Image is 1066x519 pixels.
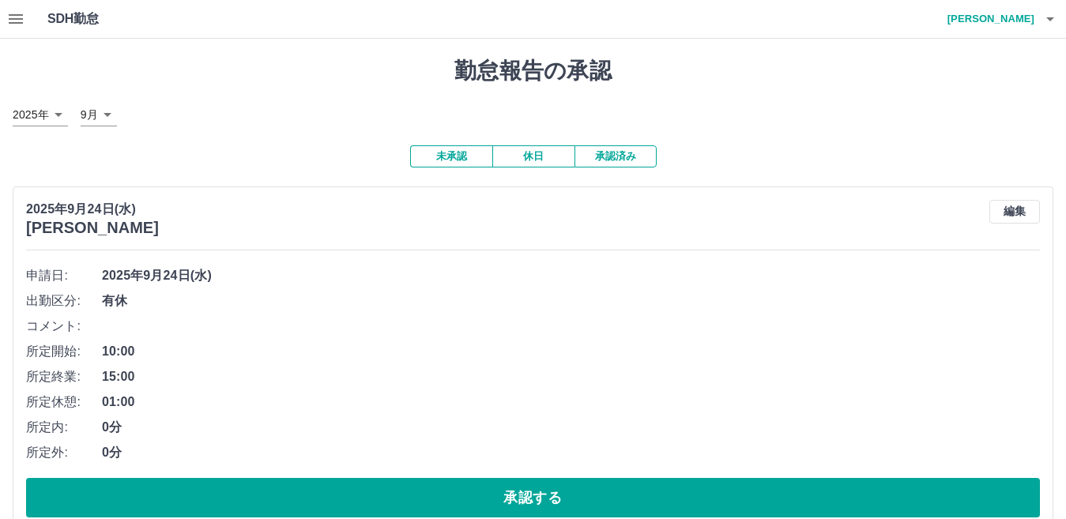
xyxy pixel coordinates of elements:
button: 未承認 [410,145,492,167]
div: 9月 [81,103,117,126]
span: 有休 [102,291,1040,310]
span: 0分 [102,443,1040,462]
span: 0分 [102,418,1040,437]
span: コメント: [26,317,102,336]
span: 出勤区分: [26,291,102,310]
span: 所定休憩: [26,393,102,412]
button: 編集 [989,200,1040,224]
h3: [PERSON_NAME] [26,219,159,237]
span: 10:00 [102,342,1040,361]
p: 2025年9月24日(水) [26,200,159,219]
span: 所定内: [26,418,102,437]
span: 申請日: [26,266,102,285]
button: 承認済み [574,145,657,167]
span: 所定外: [26,443,102,462]
button: 休日 [492,145,574,167]
span: 所定開始: [26,342,102,361]
div: 2025年 [13,103,68,126]
span: 15:00 [102,367,1040,386]
h1: 勤怠報告の承認 [13,58,1053,85]
span: 所定終業: [26,367,102,386]
span: 2025年9月24日(水) [102,266,1040,285]
button: 承認する [26,478,1040,517]
span: 01:00 [102,393,1040,412]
